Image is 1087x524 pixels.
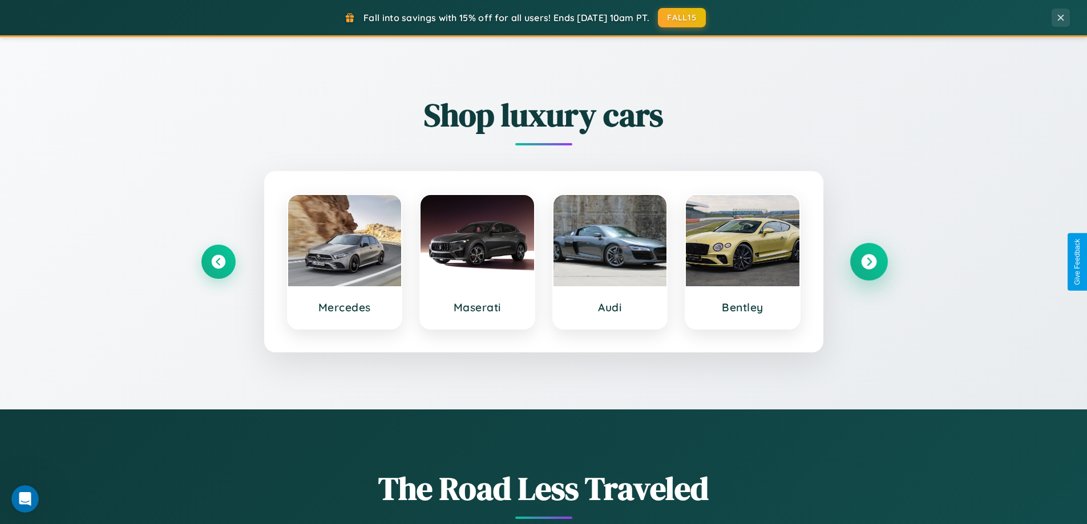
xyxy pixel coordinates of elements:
h3: Mercedes [300,300,390,314]
h2: Shop luxury cars [201,93,886,137]
h1: The Road Less Traveled [201,466,886,510]
div: Give Feedback [1073,239,1081,285]
button: FALL15 [658,8,706,27]
h3: Maserati [432,300,523,314]
h3: Audi [565,300,656,314]
iframe: Intercom live chat [11,485,39,513]
h3: Bentley [697,300,788,314]
span: Fall into savings with 15% off for all users! Ends [DATE] 10am PT. [363,12,649,23]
